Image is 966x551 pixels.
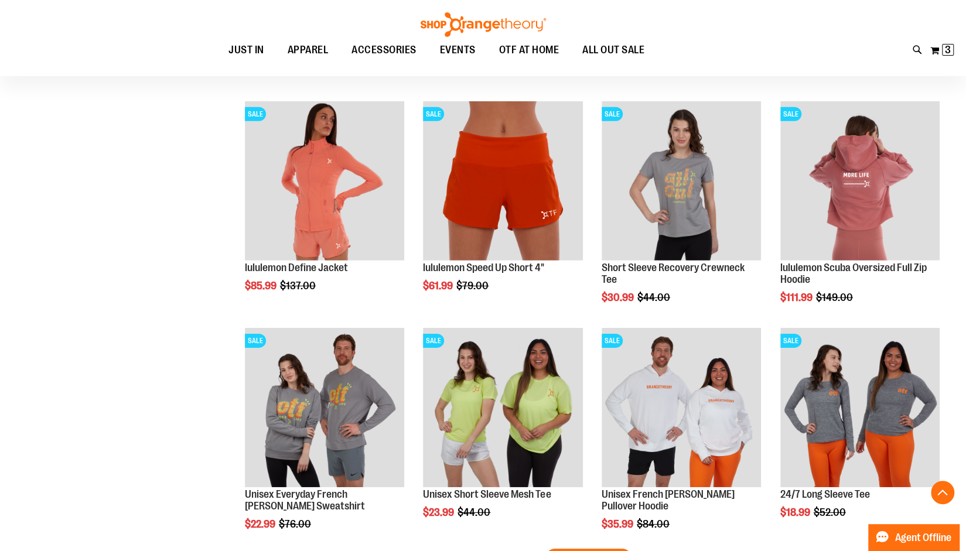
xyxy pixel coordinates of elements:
span: $23.99 [423,506,456,518]
img: Product image for Unisex French Terry Pullover Hoodie [602,328,761,487]
a: Product image for lululemon Scuba Oversized Full Zip HoodieSALE [780,101,940,262]
span: SALE [602,107,623,121]
span: $149.00 [816,292,855,303]
img: Shop Orangetheory [419,12,548,37]
a: Short Sleeve Recovery Crewneck Tee [602,262,745,285]
span: JUST IN [228,37,264,63]
span: SALE [780,107,801,121]
div: product [239,95,410,321]
span: ALL OUT SALE [582,37,644,63]
span: SALE [423,107,444,121]
a: Unisex Everyday French [PERSON_NAME] Sweatshirt [245,488,365,512]
a: Short Sleeve Recovery Crewneck Tee primary imageSALE [602,101,761,262]
span: Agent Offline [895,532,951,543]
button: Back To Top [931,481,954,504]
a: Unisex Short Sleeve Mesh Tee [423,488,551,500]
span: EVENTS [440,37,476,63]
span: $61.99 [423,280,455,292]
span: ACCESSORIES [351,37,417,63]
span: $44.00 [637,292,672,303]
span: APPAREL [288,37,329,63]
a: Product image for 24/7 Long Sleeve TeeSALE [780,328,940,489]
span: OTF AT HOME [499,37,559,63]
div: product [417,322,588,548]
img: Product image for 24/7 Long Sleeve Tee [780,328,940,487]
span: $44.00 [458,506,492,518]
span: $85.99 [245,280,278,292]
a: Product image for Unisex French Terry Pullover HoodieSALE [602,328,761,489]
a: Unisex French [PERSON_NAME] Pullover Hoodie [602,488,735,512]
span: SALE [245,334,266,348]
span: $137.00 [280,280,318,292]
span: $18.99 [780,506,812,518]
span: SALE [780,334,801,348]
button: Agent Offline [868,524,959,551]
a: Product image for Unisex Everyday French Terry Crewneck SweatshirtSALE [245,328,404,489]
div: product [417,95,588,321]
span: SALE [602,334,623,348]
span: $111.99 [780,292,814,303]
a: lululemon Define Jacket [245,262,348,273]
span: $22.99 [245,518,277,530]
img: Product image for lululemon Speed Up Short 4" [423,101,582,261]
span: $30.99 [602,292,636,303]
span: $35.99 [602,518,635,530]
span: 3 [945,44,951,56]
span: SALE [423,334,444,348]
img: Product image for Unisex Everyday French Terry Crewneck Sweatshirt [245,328,404,487]
div: product [774,95,945,333]
span: $52.00 [814,506,848,518]
a: Product image for Unisex Short Sleeve Mesh TeeSALE [423,328,582,489]
img: Product image for Unisex Short Sleeve Mesh Tee [423,328,582,487]
span: $84.00 [637,518,671,530]
span: $79.00 [456,280,490,292]
img: Product image for lululemon Scuba Oversized Full Zip Hoodie [780,101,940,261]
div: product [596,95,767,333]
span: $76.00 [279,518,313,530]
img: Short Sleeve Recovery Crewneck Tee primary image [602,101,761,261]
a: Product image for lululemon Speed Up Short 4"SALE [423,101,582,262]
span: SALE [245,107,266,121]
div: product [774,322,945,548]
a: 24/7 Long Sleeve Tee [780,488,870,500]
img: Product image for lululemon Define Jacket [245,101,404,261]
a: lululemon Scuba Oversized Full Zip Hoodie [780,262,927,285]
a: lululemon Speed Up Short 4" [423,262,544,273]
a: Product image for lululemon Define JacketSALE [245,101,404,262]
